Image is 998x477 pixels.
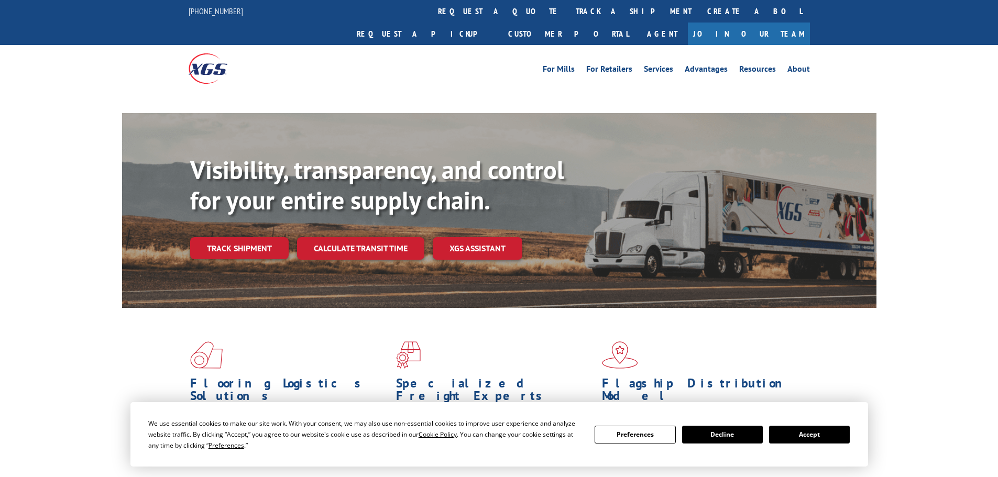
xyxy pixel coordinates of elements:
[602,377,800,407] h1: Flagship Distribution Model
[419,430,457,439] span: Cookie Policy
[190,341,223,369] img: xgs-icon-total-supply-chain-intelligence-red
[682,426,763,443] button: Decline
[637,23,688,45] a: Agent
[396,341,421,369] img: xgs-icon-focused-on-flooring-red
[595,426,675,443] button: Preferences
[543,65,575,76] a: For Mills
[685,65,728,76] a: Advantages
[190,153,564,216] b: Visibility, transparency, and control for your entire supply chain.
[602,341,638,369] img: xgs-icon-flagship-distribution-model-red
[189,6,243,16] a: [PHONE_NUMBER]
[349,23,500,45] a: Request a pickup
[787,65,810,76] a: About
[769,426,850,443] button: Accept
[130,402,868,467] div: Cookie Consent Prompt
[500,23,637,45] a: Customer Portal
[297,237,424,260] a: Calculate transit time
[190,377,388,407] h1: Flooring Logistics Solutions
[688,23,810,45] a: Join Our Team
[209,441,244,450] span: Preferences
[433,237,522,260] a: XGS ASSISTANT
[148,418,582,451] div: We use essential cookies to make our site work. With your consent, we may also use non-essential ...
[586,65,632,76] a: For Retailers
[396,377,594,407] h1: Specialized Freight Experts
[739,65,776,76] a: Resources
[190,237,289,259] a: Track shipment
[644,65,673,76] a: Services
